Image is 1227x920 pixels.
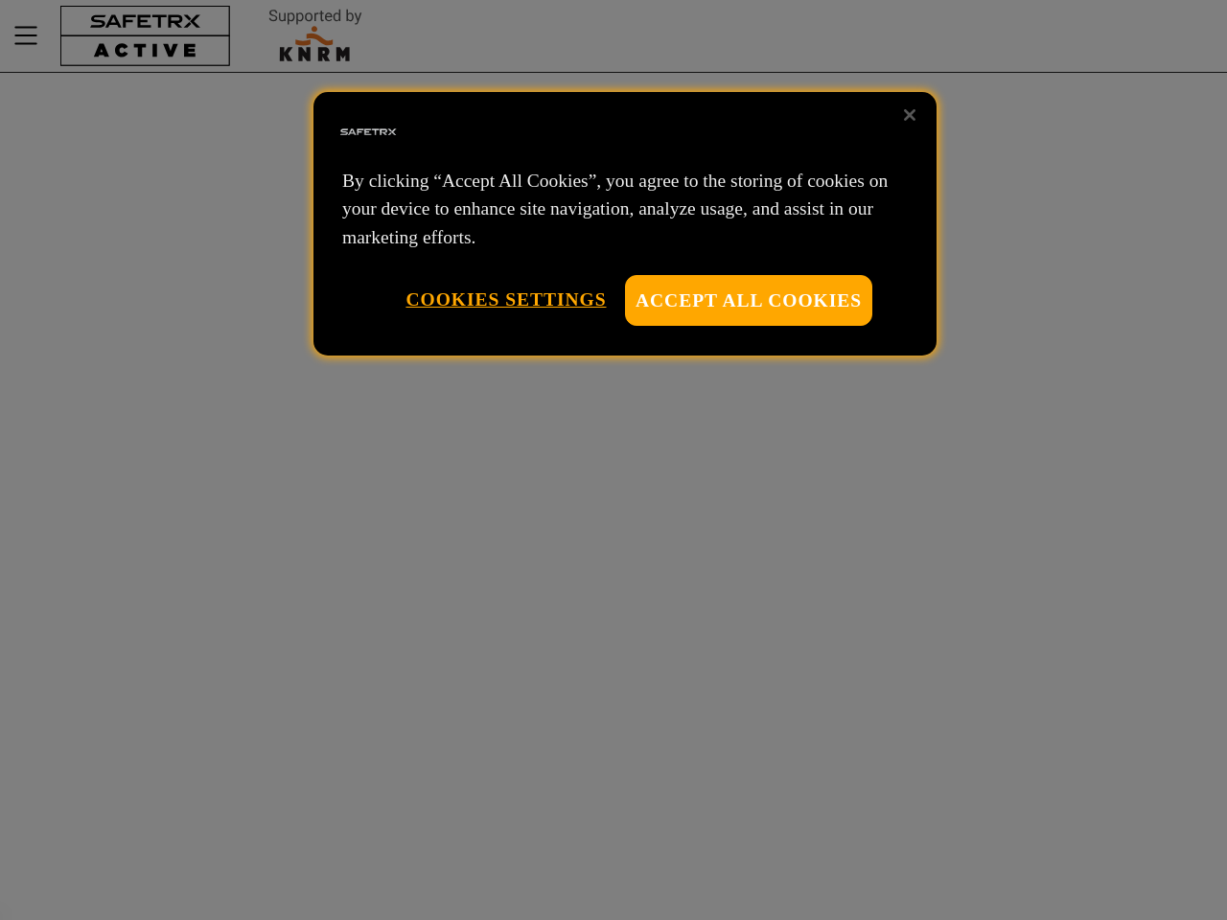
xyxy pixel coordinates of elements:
p: By clicking “Accept All Cookies”, you agree to the storing of cookies on your device to enhance s... [342,167,908,251]
img: Safe Tracks [337,102,399,163]
button: Close [889,94,931,136]
div: Privacy [313,92,937,356]
button: Cookies Settings [405,275,606,324]
button: Accept All Cookies [625,275,872,326]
